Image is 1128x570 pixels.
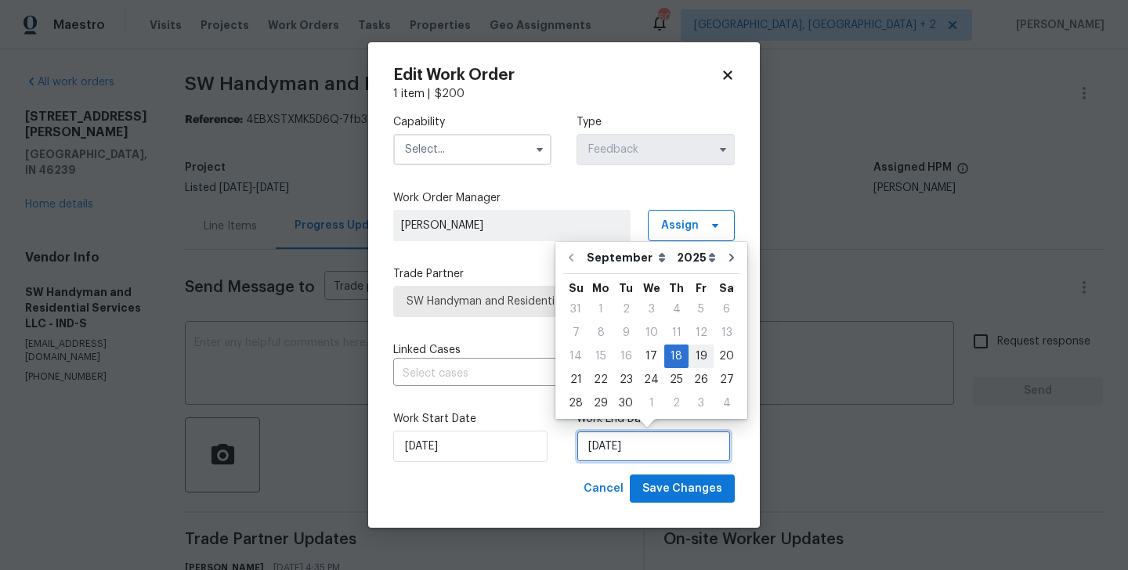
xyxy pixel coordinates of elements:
div: 20 [714,345,739,367]
div: Mon Sep 08 2025 [588,321,613,345]
div: Sun Sep 21 2025 [563,368,588,391]
label: Work Order Manager [393,190,735,206]
abbr: Sunday [569,283,584,294]
abbr: Monday [592,283,609,294]
div: Tue Sep 09 2025 [613,321,638,345]
span: Assign [661,218,699,233]
div: 16 [613,345,638,367]
div: Mon Sep 15 2025 [588,345,613,368]
div: Mon Sep 01 2025 [588,298,613,321]
span: $ 200 [435,88,465,99]
input: M/D/YYYY [577,431,731,462]
div: 28 [563,392,588,414]
button: Cancel [577,474,630,503]
div: 10 [638,322,664,344]
div: 1 item | [393,86,735,102]
select: Year [673,246,720,269]
div: Fri Sep 19 2025 [689,345,714,368]
div: 24 [638,369,664,391]
div: 7 [563,322,588,344]
abbr: Tuesday [619,283,633,294]
div: 17 [638,345,664,367]
input: Select cases [393,362,691,386]
div: Wed Sep 10 2025 [638,321,664,345]
div: Sat Sep 06 2025 [714,298,739,321]
input: Select... [577,134,735,165]
div: Sat Sep 13 2025 [714,321,739,345]
div: 22 [588,369,613,391]
div: 6 [714,298,739,320]
div: Thu Sep 25 2025 [664,368,689,391]
div: 25 [664,369,689,391]
div: 13 [714,322,739,344]
abbr: Thursday [669,283,684,294]
div: 3 [689,392,714,414]
button: Show options [714,140,732,159]
select: Month [583,246,673,269]
div: 21 [563,369,588,391]
label: Type [577,114,735,130]
button: Go to next month [720,242,743,273]
div: Mon Sep 29 2025 [588,391,613,415]
span: SW Handyman and Residential Services LLC - IND-S [407,294,721,309]
div: Wed Oct 01 2025 [638,391,664,415]
abbr: Wednesday [643,283,660,294]
div: 26 [689,369,714,391]
div: 27 [714,369,739,391]
h2: Edit Work Order [393,67,721,83]
button: Show options [530,140,549,159]
abbr: Saturday [719,283,734,294]
div: Tue Sep 23 2025 [613,368,638,391]
span: Cancel [584,479,624,499]
div: Thu Sep 18 2025 [664,345,689,368]
div: 30 [613,392,638,414]
div: 1 [638,392,664,414]
div: Fri Sep 26 2025 [689,368,714,391]
div: Sun Sep 07 2025 [563,321,588,345]
div: 23 [613,369,638,391]
button: Go to previous month [559,242,583,273]
div: Wed Sep 03 2025 [638,298,664,321]
div: 8 [588,322,613,344]
div: Tue Sep 16 2025 [613,345,638,368]
span: Linked Cases [393,342,461,358]
span: [PERSON_NAME] [401,218,623,233]
div: 31 [563,298,588,320]
label: Capability [393,114,551,130]
abbr: Friday [696,283,707,294]
label: Work Start Date [393,411,551,427]
div: 12 [689,322,714,344]
div: 5 [689,298,714,320]
div: Fri Sep 05 2025 [689,298,714,321]
div: Sat Oct 04 2025 [714,391,739,415]
div: 1 [588,298,613,320]
div: 11 [664,322,689,344]
div: 18 [664,345,689,367]
div: 14 [563,345,588,367]
div: 2 [664,392,689,414]
div: 9 [613,322,638,344]
div: Thu Oct 02 2025 [664,391,689,415]
div: Tue Sep 30 2025 [613,391,638,415]
div: 19 [689,345,714,367]
div: 15 [588,345,613,367]
button: Save Changes [630,474,735,503]
div: 29 [588,392,613,414]
input: M/D/YYYY [393,431,548,462]
div: Tue Sep 02 2025 [613,298,638,321]
div: 4 [664,298,689,320]
div: Sat Sep 27 2025 [714,368,739,391]
div: Sun Sep 14 2025 [563,345,588,368]
input: Select... [393,134,551,165]
div: Fri Oct 03 2025 [689,391,714,415]
div: 4 [714,392,739,414]
label: Trade Partner [393,266,735,282]
div: 2 [613,298,638,320]
div: Sat Sep 20 2025 [714,345,739,368]
div: Mon Sep 22 2025 [588,368,613,391]
div: Thu Sep 04 2025 [664,298,689,321]
div: Sun Aug 31 2025 [563,298,588,321]
div: Sun Sep 28 2025 [563,391,588,415]
div: Thu Sep 11 2025 [664,321,689,345]
div: Fri Sep 12 2025 [689,321,714,345]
